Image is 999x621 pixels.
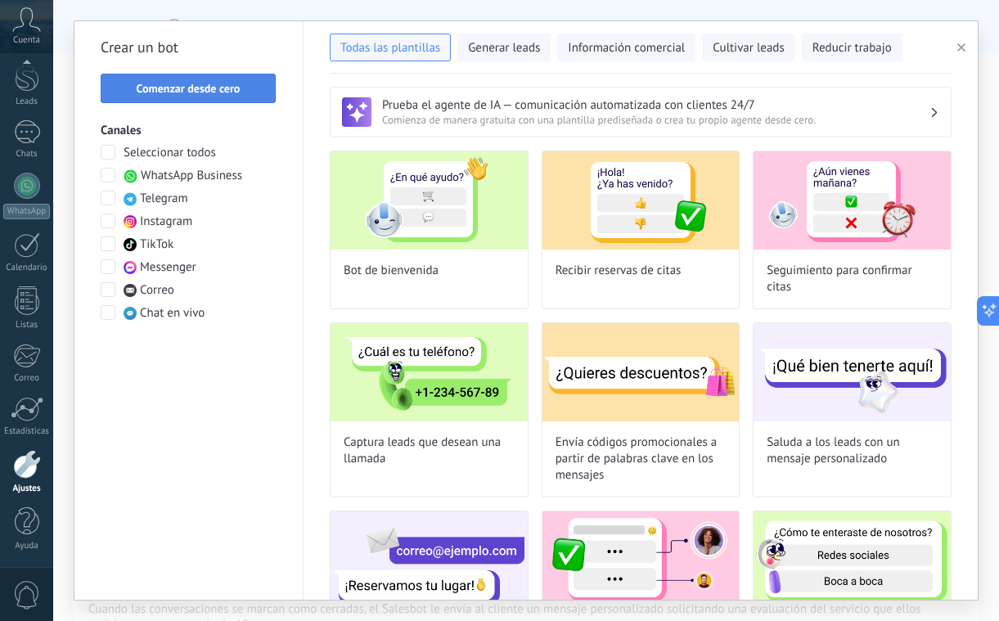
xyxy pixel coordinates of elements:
h3: Prueba el agente de IA — comunicación automatizada con clientes 24/7 [382,97,929,113]
img: Recibir reservas de citas [542,151,740,250]
span: Recibir reservas de citas [556,263,682,279]
img: Conoce más sobre los leads con una encuesta rápida [754,511,951,610]
button: Cultivar leads [702,34,794,61]
span: Saluda a los leads con un mensaje personalizado [767,434,938,467]
div: Ajustes [3,484,51,494]
div: Calendario [3,263,51,273]
span: Cuenta [13,35,40,46]
span: Generar leads [468,40,540,56]
img: Distribuye las solicitudes a los expertos adecuados [542,511,740,610]
span: Todas las plantillas [340,40,440,56]
div: WhatsApp [3,204,50,219]
h2: Crear un bot [101,34,277,61]
span: Seleccionar todos [124,145,216,161]
span: TikTok [140,236,173,253]
button: Todas las plantillas [330,34,451,61]
h3: Canales [101,123,277,138]
img: Captura leads que desean una llamada [331,323,528,421]
img: Saluda a los leads con un mensaje personalizado [754,323,951,421]
span: Messenger [140,259,196,276]
button: Información comercial [557,34,695,61]
span: Bot de bienvenida [344,263,439,279]
span: Seguimiento para confirmar citas [767,263,938,295]
img: Bot de bienvenida [331,151,528,250]
div: Correo [3,373,51,384]
div: Ayuda [3,541,51,551]
span: Chat en vivo [140,305,205,322]
button: Comenzar desde cero [101,74,276,103]
img: Recopila inscripciones para webinars [331,511,528,610]
span: Comienza de manera gratuita con una plantilla prediseñada o crea tu propio agente desde cero. [382,113,929,127]
span: Información comercial [568,40,685,56]
span: Correo [140,282,174,299]
div: Chats [3,149,51,160]
button: Generar leads [457,34,551,61]
img: Seguimiento para confirmar citas [754,151,951,250]
span: Telegram [140,191,188,207]
span: WhatsApp Business [141,168,242,184]
div: Leads [3,97,51,107]
span: Envía códigos promocionales a partir de palabras clave en los mensajes [556,434,727,484]
span: Instagram [140,214,192,230]
span: Captura leads que desean una llamada [344,434,515,467]
div: Listas [3,320,51,331]
span: Comenzar desde cero [137,83,241,94]
span: Reducir trabajo [812,40,892,56]
button: Reducir trabajo [802,34,902,61]
img: Envía códigos promocionales a partir de palabras clave en los mensajes [542,323,740,421]
span: Cultivar leads [713,40,784,56]
div: Estadísticas [3,426,51,437]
